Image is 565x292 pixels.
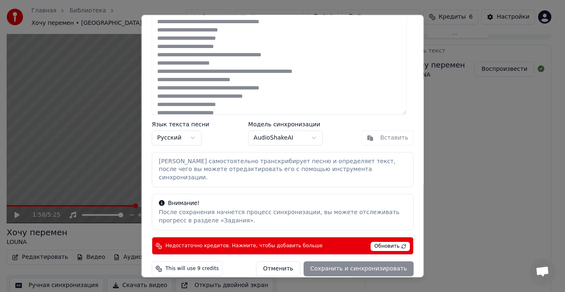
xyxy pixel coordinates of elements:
[159,157,407,182] div: [PERSON_NAME] самостоятельно транскрибирует песню и определяет текст, после чего вы можете отреда...
[256,261,300,276] button: Отменить
[152,121,209,127] label: Язык текста песни
[159,208,407,225] div: После сохранения начнется процесс синхронизации, вы можете отслеживать прогресс в разделе «Задания».
[159,199,407,208] div: Внимание!
[248,121,323,127] label: Модель синхронизации
[165,243,323,249] span: Недостаточно кредитов. Нажмите, чтобы добавить больше
[371,242,410,251] span: Обновить
[165,265,219,272] span: This will use 9 credits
